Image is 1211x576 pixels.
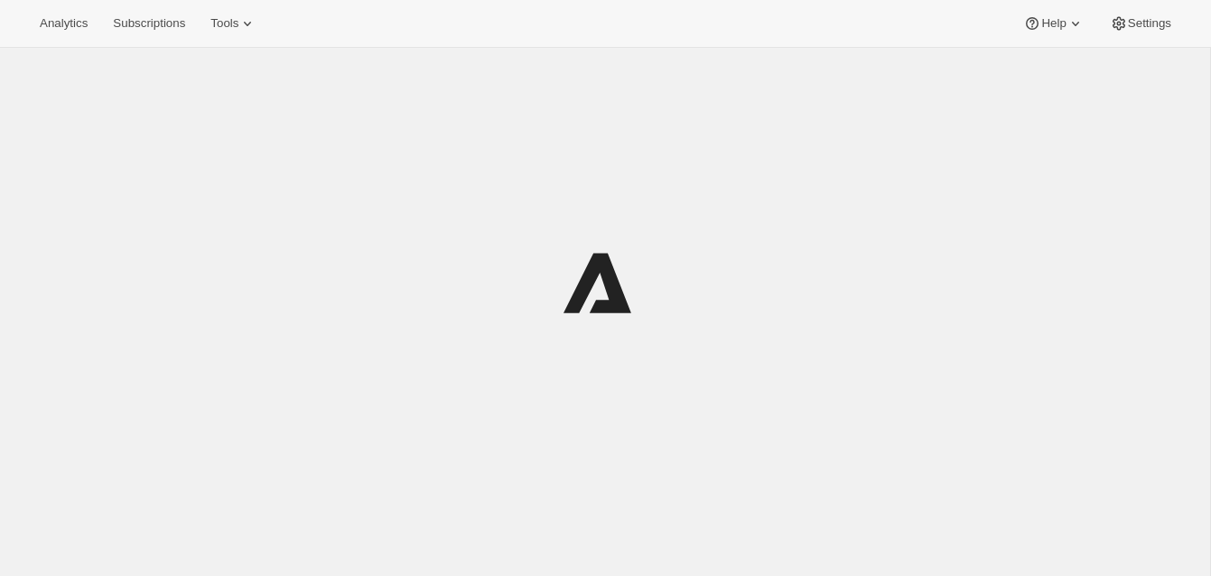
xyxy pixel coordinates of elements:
span: Analytics [40,16,88,31]
button: Tools [200,11,267,36]
span: Subscriptions [113,16,185,31]
button: Settings [1099,11,1182,36]
span: Settings [1128,16,1171,31]
span: Help [1041,16,1066,31]
span: Tools [210,16,238,31]
button: Help [1012,11,1095,36]
button: Subscriptions [102,11,196,36]
button: Analytics [29,11,98,36]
